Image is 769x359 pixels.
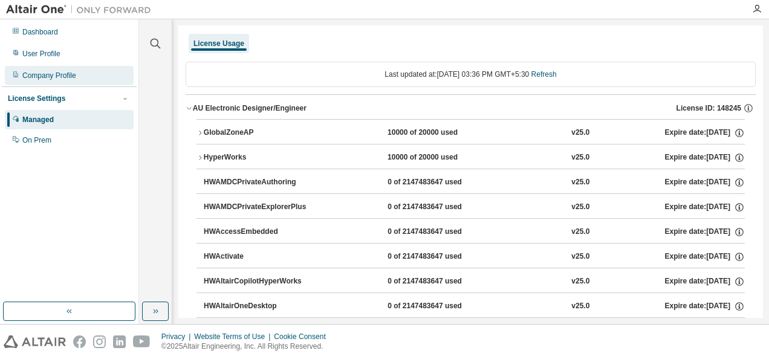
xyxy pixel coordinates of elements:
div: 0 of 2147483647 used [388,251,496,262]
div: v25.0 [571,276,589,287]
div: Expire date: [DATE] [665,301,745,312]
span: License ID: 148245 [677,103,741,113]
button: HWAltairCopilotHyperWorks0 of 2147483647 usedv25.0Expire date:[DATE] [204,268,745,295]
div: HWAMDCPrivateAuthoring [204,177,313,188]
div: License Settings [8,94,65,103]
div: 0 of 2147483647 used [388,276,496,287]
button: HWAccessEmbedded0 of 2147483647 usedv25.0Expire date:[DATE] [204,219,745,245]
div: License Usage [193,39,244,48]
a: Refresh [531,70,557,79]
img: facebook.svg [73,335,86,348]
div: Expire date: [DATE] [665,227,745,238]
div: v25.0 [571,128,589,138]
div: 0 of 2147483647 used [388,227,496,238]
div: 0 of 2147483647 used [388,202,496,213]
button: HyperWorks10000 of 20000 usedv25.0Expire date:[DATE] [196,144,745,171]
div: On Prem [22,135,51,145]
button: HWAMDCPrivateAuthoring0 of 2147483647 usedv25.0Expire date:[DATE] [204,169,745,196]
div: Managed [22,115,54,125]
div: User Profile [22,49,60,59]
div: v25.0 [571,202,589,213]
div: Cookie Consent [274,332,333,341]
div: HWAltairOneDesktop [204,301,313,312]
div: AU Electronic Designer/Engineer [193,103,307,113]
div: HyperWorks [204,152,313,163]
div: Privacy [161,332,194,341]
button: AU Electronic Designer/EngineerLicense ID: 148245 [186,95,756,121]
img: youtube.svg [133,335,151,348]
button: HWAltairOneDesktop0 of 2147483647 usedv25.0Expire date:[DATE] [204,293,745,320]
div: v25.0 [571,301,589,312]
p: © 2025 Altair Engineering, Inc. All Rights Reserved. [161,341,333,352]
div: v25.0 [571,251,589,262]
div: v25.0 [571,152,589,163]
div: Company Profile [22,71,76,80]
div: HWAccessEmbedded [204,227,313,238]
div: 0 of 2147483647 used [388,177,496,188]
button: HWAMDCPrivateExplorerPlus0 of 2147483647 usedv25.0Expire date:[DATE] [204,194,745,221]
div: Dashboard [22,27,58,37]
div: HWAltairCopilotHyperWorks [204,276,313,287]
img: Altair One [6,4,157,16]
div: Last updated at: [DATE] 03:36 PM GMT+5:30 [186,62,756,87]
div: 0 of 2147483647 used [388,301,496,312]
div: Expire date: [DATE] [665,177,745,188]
div: 10000 of 20000 used [388,128,496,138]
img: linkedin.svg [113,335,126,348]
div: HWActivate [204,251,313,262]
img: altair_logo.svg [4,335,66,348]
div: Expire date: [DATE] [665,276,745,287]
div: Expire date: [DATE] [665,251,745,262]
div: HWAMDCPrivateExplorerPlus [204,202,313,213]
img: instagram.svg [93,335,106,348]
div: 10000 of 20000 used [388,152,496,163]
div: Expire date: [DATE] [665,202,745,213]
div: GlobalZoneAP [204,128,313,138]
div: Expire date: [DATE] [664,128,744,138]
div: v25.0 [571,177,589,188]
button: GlobalZoneAP10000 of 20000 usedv25.0Expire date:[DATE] [196,120,745,146]
div: Website Terms of Use [194,332,274,341]
div: Expire date: [DATE] [664,152,744,163]
button: HWActivate0 of 2147483647 usedv25.0Expire date:[DATE] [204,244,745,270]
div: v25.0 [571,227,589,238]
